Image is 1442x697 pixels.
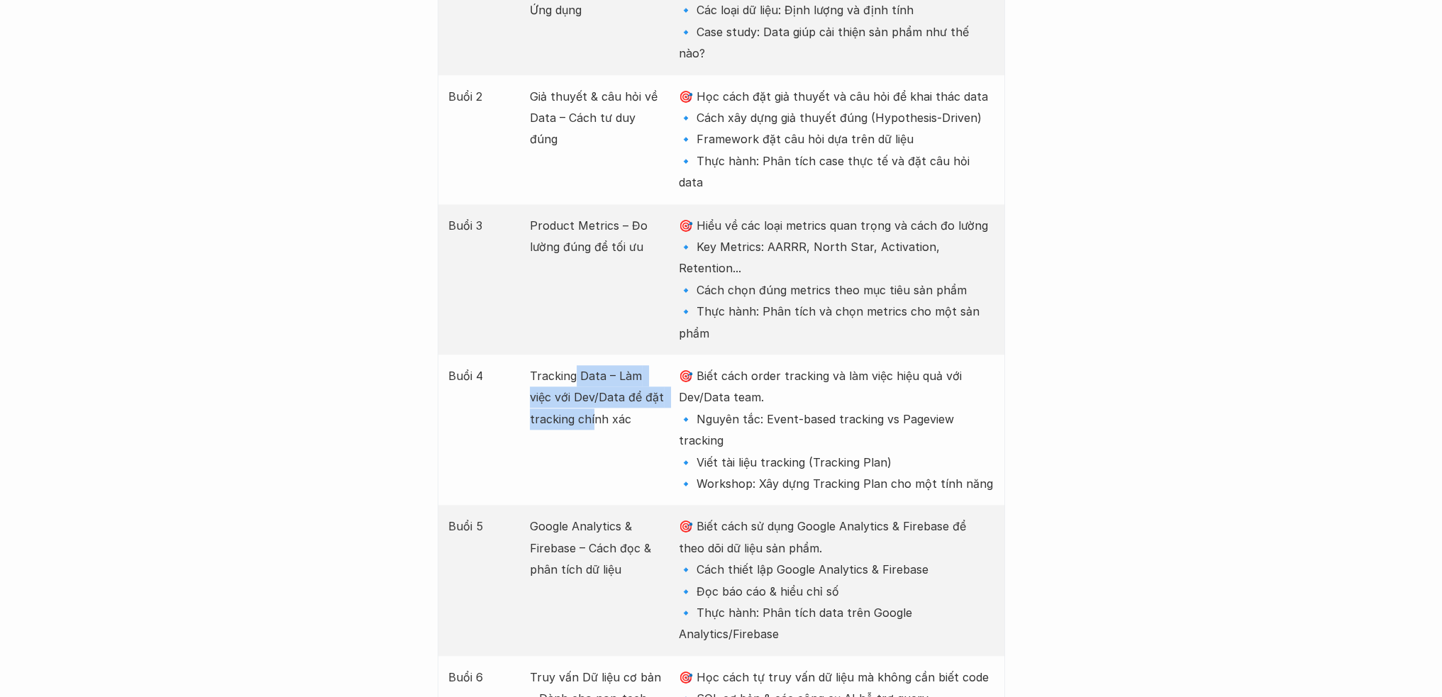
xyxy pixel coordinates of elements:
[530,215,665,258] p: Product Metrics – Đo lường đúng để tối ưu
[448,667,516,688] p: Buổi 6
[679,515,994,645] p: 🎯 Biết cách sử dụng Google Analytics & Firebase để theo dõi dữ liệu sản phẩm. 🔹 Cách thiết lập Go...
[679,215,994,344] p: 🎯 Hiểu về các loại metrics quan trọng và cách đo lường 🔹 Key Metrics: AARRR, North Star, Activati...
[448,515,516,537] p: Buổi 5
[679,365,994,494] p: 🎯 Biết cách order tracking và làm việc hiệu quả với Dev/Data team. 🔹 Nguyên tắc: Event-based trac...
[679,86,994,194] p: 🎯 Học cách đặt giả thuyết và câu hỏi để khai thác data 🔹 Cách xây dựng giả thuyết đúng (Hypothesi...
[530,365,665,430] p: Tracking Data – Làm việc với Dev/Data để đặt tracking chính xác
[530,86,665,150] p: Giả thuyết & câu hỏi về Data – Cách tư duy đúng
[530,515,665,580] p: Google Analytics & Firebase – Cách đọc & phân tích dữ liệu
[448,86,516,107] p: Buổi 2
[448,365,516,386] p: Buổi 4
[448,215,516,236] p: Buổi 3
